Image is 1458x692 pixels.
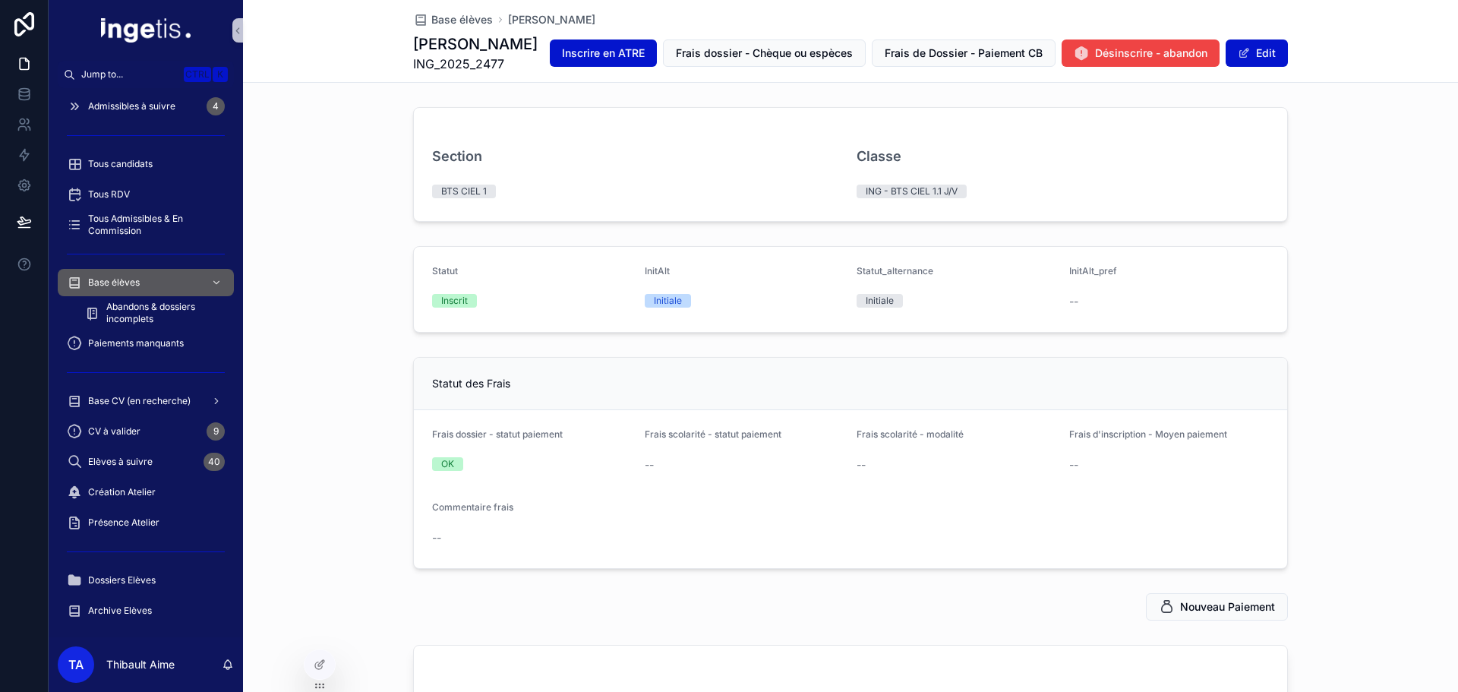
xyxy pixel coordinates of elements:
span: InitAlt_pref [1069,265,1117,276]
span: ING_2025_2477 [413,55,538,73]
span: Commentaire frais [432,501,513,513]
span: K [214,68,226,81]
a: Tous candidats [58,150,234,178]
a: Tous RDV [58,181,234,208]
a: Base élèves [413,12,493,27]
span: Présence Atelier [88,517,159,529]
h3: Section [432,146,482,166]
span: Statut [432,265,458,276]
span: Frais scolarité - modalité [857,428,964,440]
a: Base CV (en recherche) [58,387,234,415]
div: OK [441,457,454,471]
div: 40 [204,453,225,471]
span: -- [1069,294,1078,309]
div: Initiale [654,294,682,308]
a: Abandons & dossiers incomplets [76,299,234,327]
div: BTS CIEL 1 [441,185,487,198]
a: CV à valider9 [58,418,234,445]
span: Statut_alternance [857,265,933,276]
span: Admissibles à suivre [88,100,175,112]
span: Jump to... [81,68,178,81]
a: Paiements manquants [58,330,234,357]
a: Elèves à suivre40 [58,448,234,476]
span: Inscrire en ATRE [562,46,645,61]
span: Frais dossier - Chèque ou espèces [676,46,853,61]
span: Frais de Dossier - Paiement CB [885,46,1043,61]
span: -- [1069,457,1078,472]
span: Abandons & dossiers incomplets [106,301,219,325]
div: 4 [207,97,225,115]
h3: Classe [857,146,901,166]
span: Nouveau Paiement [1180,599,1275,615]
span: InitAlt [645,265,670,276]
img: App logo [101,18,191,43]
span: Création Atelier [88,486,156,498]
span: Elèves à suivre [88,456,153,468]
span: TA [68,656,84,674]
span: Désinscrire - abandon [1095,46,1207,61]
div: Initiale [866,294,894,308]
div: ING - BTS CIEL 1.1 J/V [866,185,958,198]
span: Frais scolarité - statut paiement [645,428,781,440]
a: Archive Elèves [58,597,234,624]
span: Frais dossier - statut paiement [432,428,563,440]
span: -- [857,457,866,472]
a: Admissibles à suivre4 [58,93,234,120]
a: Création Atelier [58,479,234,506]
span: Statut des Frais [432,377,510,390]
button: Jump to...CtrlK [58,61,234,88]
span: Base élèves [88,276,140,289]
a: Dossiers Elèves [58,567,234,594]
a: Base élèves [58,269,234,296]
span: Dossiers Elèves [88,574,156,586]
span: Frais d'inscription - Moyen paiement [1069,428,1227,440]
div: Inscrit [441,294,468,308]
span: Tous RDV [88,188,130,201]
button: Frais dossier - Chèque ou espèces [663,39,866,67]
div: 9 [207,422,225,441]
span: -- [432,530,441,545]
a: Tous Admissibles & En Commission [58,211,234,239]
p: Thibault Aime [106,657,175,672]
div: scrollable content [49,88,243,637]
span: Archive Elèves [88,605,152,617]
a: [PERSON_NAME] [508,12,595,27]
span: CV à valider [88,425,140,438]
span: Tous candidats [88,158,153,170]
button: Désinscrire - abandon [1062,39,1220,67]
span: Tous Admissibles & En Commission [88,213,219,237]
button: Frais de Dossier - Paiement CB [872,39,1056,67]
span: Paiements manquants [88,337,184,349]
button: Inscrire en ATRE [550,39,657,67]
button: Nouveau Paiement [1146,593,1288,621]
span: Base élèves [431,12,493,27]
a: Présence Atelier [58,509,234,536]
h1: [PERSON_NAME] [413,33,538,55]
button: Edit [1226,39,1288,67]
span: Ctrl [184,67,211,82]
span: -- [645,457,654,472]
span: Base CV (en recherche) [88,395,191,407]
